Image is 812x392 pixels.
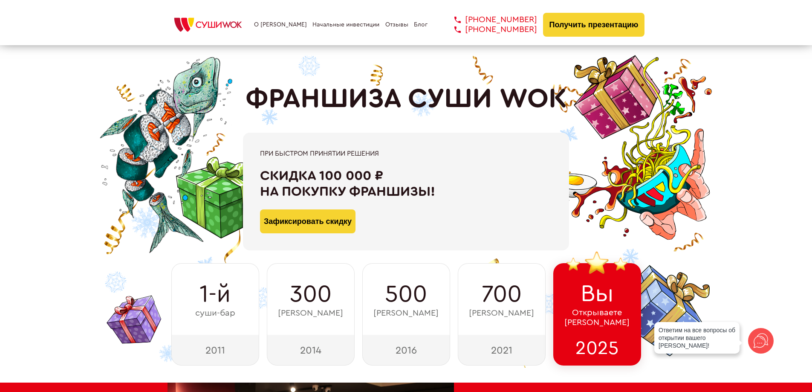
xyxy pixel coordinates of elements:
[260,168,552,200] div: Скидка 100 000 ₽ на покупку франшизы!
[168,15,249,34] img: СУШИWOK
[469,308,534,318] span: [PERSON_NAME]
[254,21,307,28] a: О [PERSON_NAME]
[260,209,355,233] button: Зафиксировать скидку
[458,335,546,366] div: 2021
[362,335,450,366] div: 2016
[414,21,428,28] a: Блог
[385,281,427,308] span: 500
[385,21,408,28] a: Отзывы
[543,13,645,37] button: Получить презентацию
[246,83,567,115] h1: ФРАНШИЗА СУШИ WOK
[373,308,439,318] span: [PERSON_NAME]
[442,25,537,35] a: [PHONE_NUMBER]
[553,335,641,366] div: 2025
[267,335,355,366] div: 2014
[564,308,630,328] span: Открываете [PERSON_NAME]
[195,308,235,318] span: суши-бар
[260,150,552,157] div: При быстром принятии решения
[482,281,522,308] span: 700
[312,21,379,28] a: Начальные инвестиции
[290,281,332,308] span: 300
[278,308,343,318] span: [PERSON_NAME]
[654,322,740,354] div: Ответим на все вопросы об открытии вашего [PERSON_NAME]!
[171,335,259,366] div: 2011
[442,15,537,25] a: [PHONE_NUMBER]
[199,281,231,308] span: 1-й
[581,280,614,308] span: Вы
